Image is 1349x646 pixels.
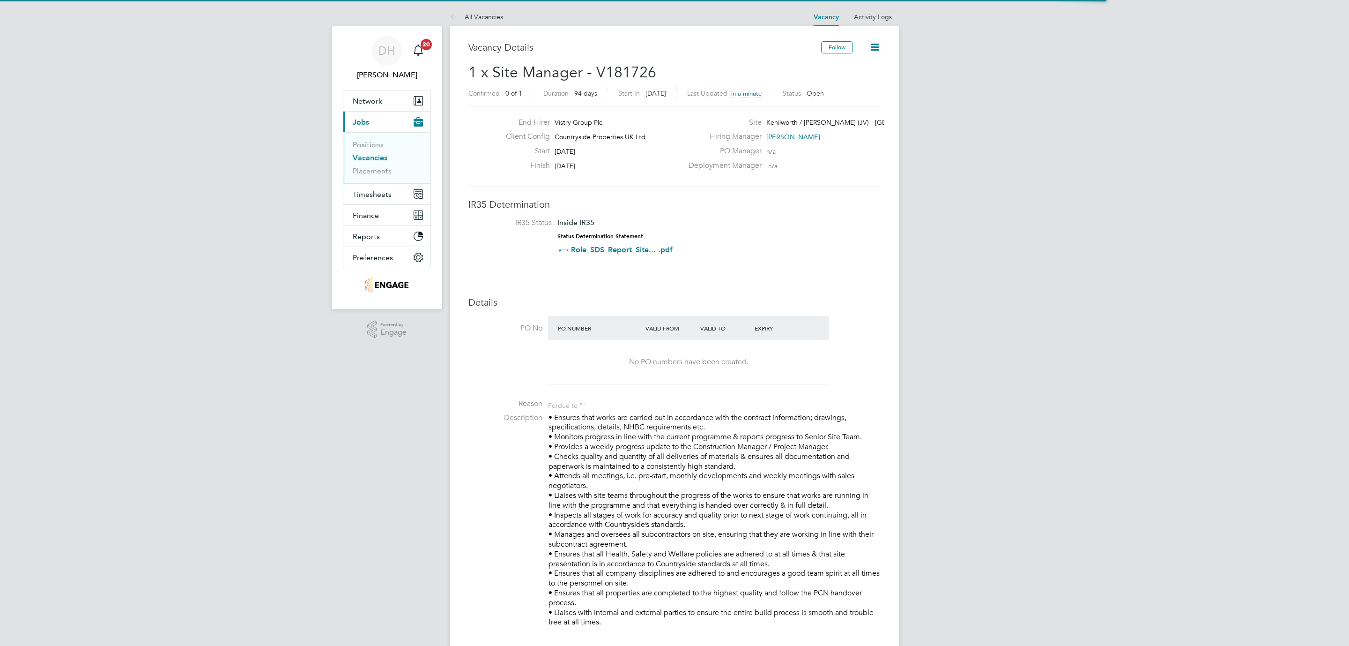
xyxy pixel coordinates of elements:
label: Status [783,89,801,98]
span: [DATE] [555,147,575,156]
label: Finish [498,161,550,171]
span: Timesheets [353,190,392,199]
button: Reports [343,226,430,247]
label: Reason [468,399,542,409]
div: Expiry [752,320,807,337]
span: Finance [353,211,379,220]
div: Valid To [698,320,753,337]
strong: Status Determination Statement [557,233,643,240]
a: Role_SDS_Report_Site... .pdf [571,245,673,254]
span: n/a [768,162,778,170]
label: Start In [618,89,640,98]
button: Jobs [343,112,430,132]
button: Timesheets [343,184,430,204]
nav: Main navigation [332,26,442,309]
img: nowcareers-logo-retina.png [365,278,409,293]
span: Engage [380,329,407,337]
a: Activity Logs [854,13,892,21]
label: Start [498,146,550,156]
label: PO No [468,323,542,333]
label: Client Config [498,132,550,142]
span: DH [378,45,395,57]
a: 20 [409,36,428,66]
span: [DATE] [555,162,575,170]
span: n/a [766,147,776,156]
h3: IR35 Determination [468,198,881,210]
span: Countryside Properties UK Ltd [555,133,645,141]
button: Preferences [343,247,430,268]
label: Duration [543,89,569,98]
a: All Vacancies [450,13,503,21]
label: End Hirer [498,118,550,128]
button: Network [343,90,430,111]
p: • Ensures that works are carried out in accordance with the contract information; drawings, speci... [548,413,881,628]
label: Site [683,118,762,128]
button: Follow [821,41,853,53]
span: Inside IR35 [557,218,594,227]
a: Positions [353,140,384,149]
label: Last Updated [687,89,727,98]
span: 20 [421,39,432,50]
span: 1 x Site Manager - V181726 [468,63,656,82]
span: Kenilworth / [PERSON_NAME] (JV) - [GEOGRAPHIC_DATA] [766,118,942,127]
span: Open [807,89,824,98]
span: Vistry Group Plc [555,118,602,127]
label: Hiring Manager [683,132,762,142]
span: Danielle Hughes [343,69,431,81]
span: 0 of 1 [505,89,522,98]
a: Vacancies [353,153,387,162]
a: Vacancy [814,13,839,21]
div: No PO numbers have been created. [557,357,820,367]
span: [DATE] [645,89,666,98]
a: Go to home page [343,278,431,293]
label: PO Manager [683,146,762,156]
button: Finance [343,205,430,225]
div: Jobs [343,132,430,183]
span: Jobs [353,118,369,127]
span: Reports [353,232,380,241]
span: 94 days [574,89,597,98]
span: [PERSON_NAME] [766,133,820,141]
label: Confirmed [468,89,500,98]
span: Preferences [353,253,393,262]
label: IR35 Status [478,218,552,228]
a: DH[PERSON_NAME] [343,36,431,81]
label: Deployment Manager [683,161,762,171]
label: Description [468,413,542,423]
span: in a minute [731,90,762,98]
div: For due to "" [548,399,586,410]
h3: Vacancy Details [468,41,821,53]
span: Network [353,97,382,105]
span: Powered by [380,321,407,329]
div: PO Number [556,320,643,337]
div: Valid From [643,320,698,337]
h3: Details [468,296,881,308]
a: Placements [353,166,392,175]
a: Powered byEngage [367,321,407,338]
